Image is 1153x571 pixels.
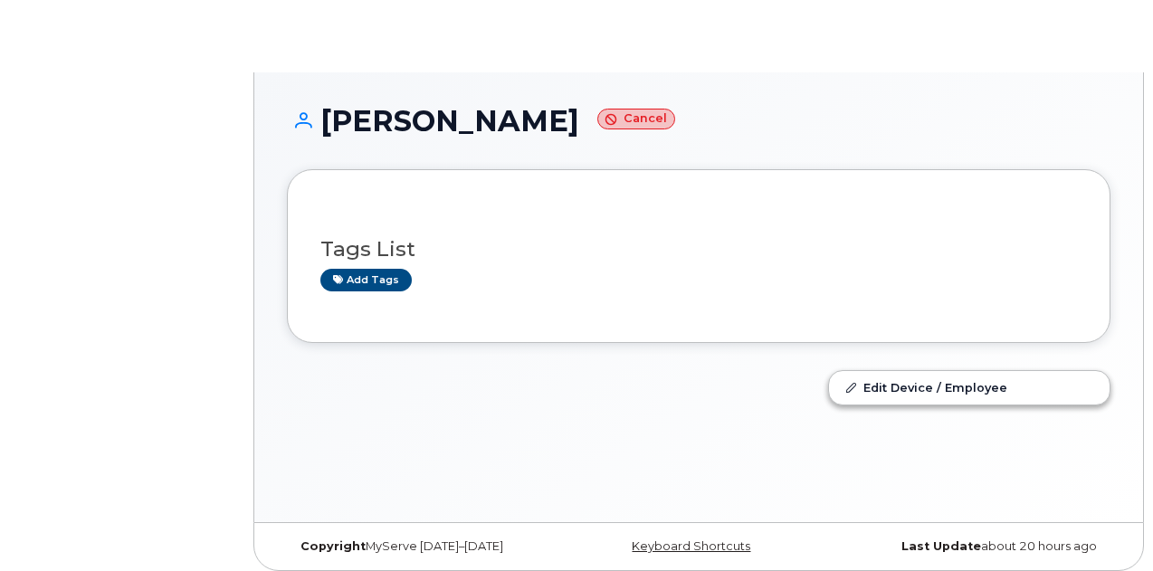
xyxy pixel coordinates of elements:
strong: Copyright [300,539,366,553]
a: Add tags [320,269,412,291]
h3: Tags List [320,238,1077,261]
h1: [PERSON_NAME] [287,105,1110,137]
small: Cancel [597,109,675,129]
strong: Last Update [901,539,981,553]
div: MyServe [DATE]–[DATE] [287,539,561,554]
div: about 20 hours ago [836,539,1110,554]
a: Edit Device / Employee [829,371,1110,404]
a: Keyboard Shortcuts [632,539,750,553]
